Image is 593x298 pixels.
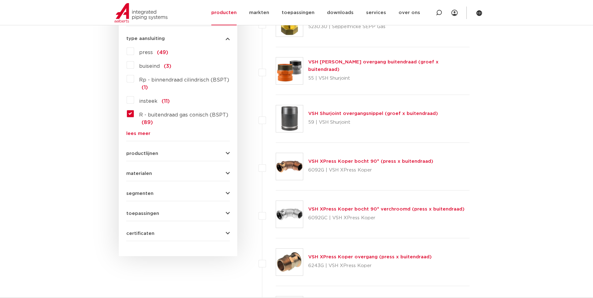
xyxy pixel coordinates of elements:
img: Thumbnail for VSH XPress Koper bocht 90° (press x buitendraad) [276,153,303,180]
span: (11) [162,99,170,104]
a: VSH Shurjoint overgangsnippel (groef x buitendraad) [308,111,438,116]
p: 59 | VSH Shurjoint [308,117,438,127]
img: Thumbnail for VSH XPress Koper overgang (press x buitendraad) [276,249,303,276]
span: R - buitendraad gas conisch (BSPT) [139,112,228,117]
span: materialen [126,171,152,176]
p: 6243G | VSH XPress Koper [308,261,432,271]
button: materialen [126,171,230,176]
p: 6092G | VSH XPress Koper [308,165,433,175]
span: segmenten [126,191,153,196]
span: (3) [164,64,171,69]
span: Rp - binnendraad cilindrisch (BSPT) [139,77,229,82]
button: productlijnen [126,151,230,156]
a: VSH [PERSON_NAME] overgang buitendraad (groef x buitendraad) [308,60,439,72]
span: toepassingen [126,211,159,216]
span: buiseind [139,64,160,69]
button: type aansluiting [126,36,230,41]
a: VSH XPress Koper bocht 90° verchroomd (press x buitendraad) [308,207,465,211]
p: 6092GC | VSH XPress Koper [308,213,465,223]
a: VSH XPress Koper bocht 90° (press x buitendraad) [308,159,433,164]
span: productlijnen [126,151,158,156]
img: Thumbnail for VSH Shurjoint overgang buitendraad (groef x buitendraad) [276,57,303,84]
p: 5230.30 | Seppelfricke SEPP Gas [308,22,458,32]
button: segmenten [126,191,230,196]
span: (49) [157,50,168,55]
img: Thumbnail for VSH XPress Koper bocht 90° verchroomd (press x buitendraad) [276,201,303,228]
span: (89) [142,120,153,125]
span: (1) [142,85,148,90]
button: toepassingen [126,211,230,216]
button: certificaten [126,231,230,236]
span: certificaten [126,231,154,236]
p: 55 | VSH Shurjoint [308,73,470,83]
a: lees meer [126,131,230,136]
span: press [139,50,153,55]
span: insteek [139,99,158,104]
img: Thumbnail for VSH Shurjoint overgangsnippel (groef x buitendraad) [276,105,303,132]
a: VSH XPress Koper overgang (press x buitendraad) [308,255,432,259]
span: type aansluiting [126,36,165,41]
